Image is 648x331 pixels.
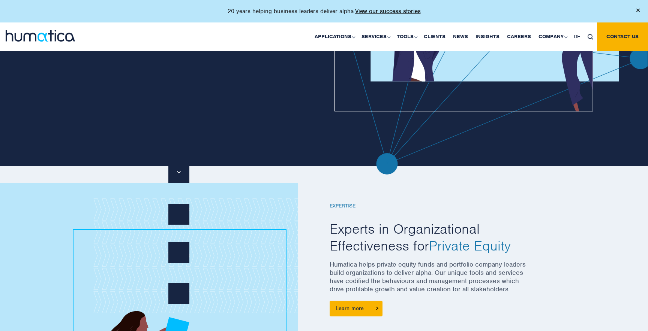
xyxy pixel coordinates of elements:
a: Services [358,22,393,51]
a: View our success stories [355,7,421,15]
a: Company [535,22,570,51]
span: DE [574,33,580,40]
p: Humatica helps private equity funds and portfolio company leaders build organizations to deliver ... [330,260,532,301]
a: Tools [393,22,420,51]
a: Insights [472,22,503,51]
h6: EXPERTISE [330,203,532,209]
a: Learn more [330,301,382,316]
a: News [449,22,472,51]
img: logo [6,30,75,42]
a: Contact us [597,22,648,51]
span: Private Equity [429,237,511,254]
a: Careers [503,22,535,51]
a: Applications [311,22,358,51]
p: 20 years helping business leaders deliver alpha. [228,7,421,15]
h2: Experts in Organizational Effectiveness for [330,221,532,255]
img: search_icon [588,34,593,40]
img: arrowicon [376,307,378,310]
a: DE [570,22,584,51]
a: Clients [420,22,449,51]
img: downarrow [177,171,180,173]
